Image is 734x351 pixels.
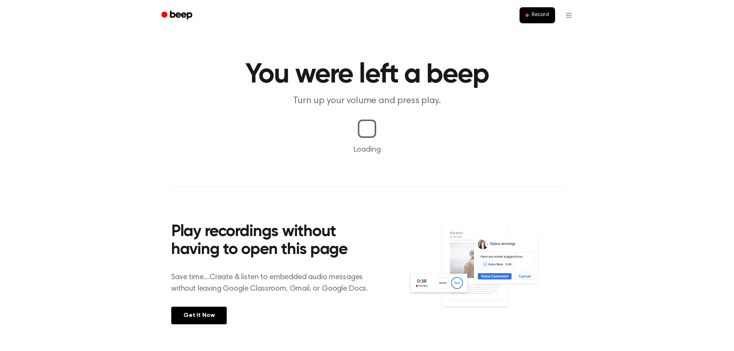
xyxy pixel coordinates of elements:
[171,307,227,324] a: Get It Now
[532,12,549,19] span: Record
[156,8,199,23] a: Beep
[9,144,725,155] p: Loading
[171,61,563,89] h1: You were left a beep
[171,223,377,259] h2: Play recordings without having to open this page
[408,221,563,324] img: Voice Comments on Docs and Recording Widget
[171,272,377,294] p: Save time....Create & listen to embedded audio messages without leaving Google Classroom, Gmail, ...
[220,95,514,107] p: Turn up your volume and press play.
[560,6,578,24] button: Open menu
[520,7,555,23] button: Record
